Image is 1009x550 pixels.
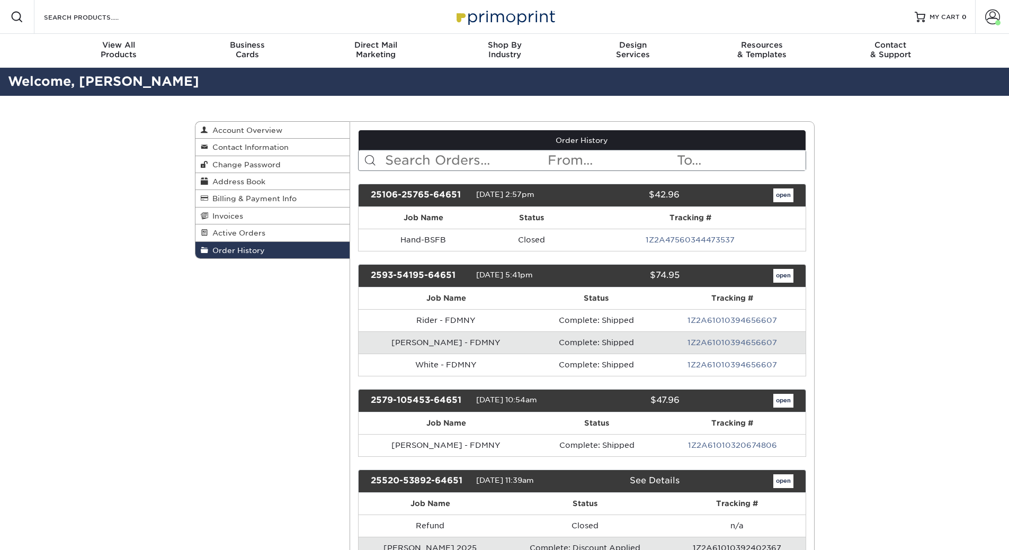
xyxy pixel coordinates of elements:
[476,395,537,404] span: [DATE] 10:54am
[195,139,350,156] a: Contact Information
[208,126,282,134] span: Account Overview
[698,34,826,68] a: Resources& Templates
[698,40,826,59] div: & Templates
[502,493,669,515] th: Status
[773,269,793,283] a: open
[574,269,687,283] div: $74.95
[208,143,289,151] span: Contact Information
[195,224,350,241] a: Active Orders
[962,13,967,21] span: 0
[773,474,793,488] a: open
[659,412,805,434] th: Tracking #
[698,40,826,50] span: Resources
[183,40,311,50] span: Business
[195,173,350,190] a: Address Book
[502,515,669,537] td: Closed
[208,212,243,220] span: Invoices
[826,34,955,68] a: Contact& Support
[826,40,955,59] div: & Support
[359,434,534,456] td: [PERSON_NAME] - FDMNY
[533,354,659,376] td: Complete: Shipped
[363,188,476,202] div: 25106-25765-64651
[930,13,960,22] span: MY CART
[195,156,350,173] a: Change Password
[476,476,534,484] span: [DATE] 11:39am
[208,160,281,169] span: Change Password
[669,493,806,515] th: Tracking #
[687,360,777,369] a: 1Z2A61010394656607
[659,287,805,309] th: Tracking #
[384,150,547,170] input: Search Orders...
[311,40,440,50] span: Direct Mail
[574,394,687,408] div: $47.96
[43,11,146,23] input: SEARCH PRODUCTS.....
[575,207,805,229] th: Tracking #
[476,271,533,279] span: [DATE] 5:41pm
[208,246,265,255] span: Order History
[533,309,659,331] td: Complete: Shipped
[208,177,265,186] span: Address Book
[363,394,476,408] div: 2579-105453-64651
[363,474,476,488] div: 25520-53892-64651
[311,34,440,68] a: Direct MailMarketing
[359,130,806,150] a: Order History
[183,34,311,68] a: BusinessCards
[687,316,777,324] a: 1Z2A61010394656607
[359,493,502,515] th: Job Name
[574,188,687,202] div: $42.96
[440,40,569,50] span: Shop By
[630,475,680,485] a: See Details
[687,338,777,347] a: 1Z2A61010394656607
[533,331,659,354] td: Complete: Shipped
[195,190,350,207] a: Billing & Payment Info
[55,40,183,59] div: Products
[440,40,569,59] div: Industry
[440,34,569,68] a: Shop ByIndustry
[359,515,502,537] td: Refund
[488,229,575,251] td: Closed
[534,412,659,434] th: Status
[488,207,575,229] th: Status
[208,194,297,203] span: Billing & Payment Info
[359,287,533,309] th: Job Name
[359,412,534,434] th: Job Name
[669,515,806,537] td: n/a
[359,229,488,251] td: Hand-BSFB
[363,269,476,283] div: 2593-54195-64651
[359,309,533,331] td: Rider - FDMNY
[569,40,698,50] span: Design
[55,40,183,50] span: View All
[359,331,533,354] td: [PERSON_NAME] - FDMNY
[195,122,350,139] a: Account Overview
[359,207,488,229] th: Job Name
[826,40,955,50] span: Contact
[311,40,440,59] div: Marketing
[452,5,558,28] img: Primoprint
[773,188,793,202] a: open
[676,150,805,170] input: To...
[534,434,659,456] td: Complete: Shipped
[195,208,350,224] a: Invoices
[646,236,735,244] a: 1Z2A47560344473537
[208,229,265,237] span: Active Orders
[569,40,698,59] div: Services
[533,287,659,309] th: Status
[688,441,777,449] a: 1Z2A61010320674806
[773,394,793,408] a: open
[547,150,676,170] input: From...
[183,40,311,59] div: Cards
[55,34,183,68] a: View AllProducts
[195,242,350,258] a: Order History
[569,34,698,68] a: DesignServices
[359,354,533,376] td: White - FDMNY
[476,190,534,199] span: [DATE] 2:57pm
